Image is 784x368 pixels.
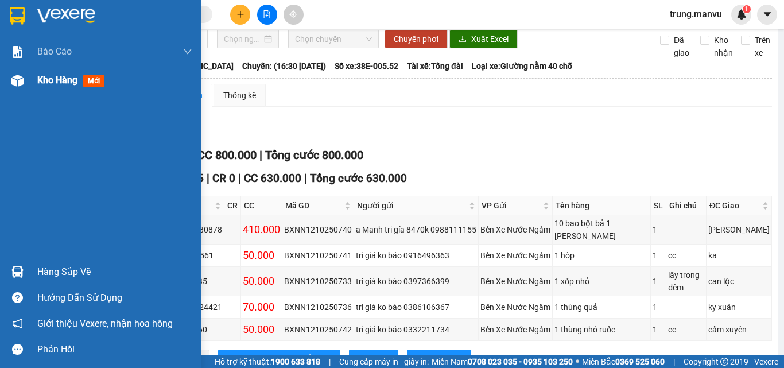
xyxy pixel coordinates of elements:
td: BXNN1210250736 [282,296,354,319]
div: 50.000 [243,273,280,289]
div: tri giá ko báo 0916496363 [356,249,476,262]
span: Số xe: 38E-005.52 [335,60,398,72]
div: 1 [653,301,664,313]
span: Miền Nam [432,355,573,368]
div: BXNN1210250742 [284,323,352,336]
span: ⚪️ [576,359,579,364]
span: caret-down [762,9,773,20]
span: question-circle [12,292,23,303]
div: Bến Xe Nước Ngầm [480,301,550,313]
span: Loại xe: Giường nằm 40 chỗ [472,60,572,72]
td: Bến Xe Nước Ngầm [479,215,553,245]
span: sort-ascending [227,355,235,364]
img: warehouse-icon [11,75,24,87]
div: 10 bao bột bả 1 [PERSON_NAME] [554,217,649,242]
span: copyright [720,358,728,366]
div: Bến Xe Nước Ngầm [480,323,550,336]
div: cẩm xuyên [708,323,770,336]
span: printer [358,355,366,364]
span: | [238,172,241,185]
button: file-add [257,5,277,25]
div: Bến Xe Nước Ngầm [480,275,550,288]
span: ĐC Giao [709,199,760,212]
span: plus [236,10,244,18]
span: In biên lai [429,352,462,365]
span: In DS [371,352,389,365]
div: 1 [653,249,664,262]
div: cc [668,249,704,262]
span: Tài xế: Tổng đài [407,60,463,72]
div: tri giá ko báo 0397366399 [356,275,476,288]
span: CC 630.000 [244,172,301,185]
strong: 1900 633 818 [271,357,320,366]
img: icon-new-feature [736,9,747,20]
div: 410.000 [243,222,280,238]
strong: 0708 023 035 - 0935 103 250 [468,357,573,366]
div: ka [708,249,770,262]
span: Miền Bắc [582,355,665,368]
strong: 0369 525 060 [615,357,665,366]
div: BXNN1210250741 [284,249,352,262]
span: | [304,172,307,185]
div: cc [668,323,704,336]
button: printerIn DS [349,350,398,368]
div: 1 [653,275,664,288]
span: | [329,355,331,368]
div: 70.000 [243,299,280,315]
div: a Manh tri gía 8470k 0988111155 [356,223,476,236]
th: Ghi chú [666,196,707,215]
span: Mã GD [285,199,342,212]
span: notification [12,318,23,329]
div: 1 thùng quả [554,301,649,313]
th: CR [224,196,241,215]
div: 50.000 [243,247,280,264]
span: Người gửi [357,199,467,212]
td: BXNN1210250741 [282,245,354,267]
div: 1 [653,223,664,236]
td: Bến Xe Nước Ngầm [479,319,553,341]
td: Bến Xe Nước Ngầm [479,267,553,296]
div: Hướng dẫn sử dụng [37,289,192,307]
span: 1 [744,5,748,13]
span: Kho nhận [709,34,738,59]
span: CR 0 [212,172,235,185]
div: BXNN1210250740 [284,223,352,236]
td: Bến Xe Nước Ngầm [479,296,553,319]
td: BXNN1210250740 [282,215,354,245]
div: lấy trong đêm [668,269,704,294]
button: printerIn biên lai [407,350,471,368]
button: downloadXuất Excel [449,30,518,48]
span: trung.manvu [661,7,731,21]
span: Tổng cước 800.000 [265,148,363,162]
span: Chuyến: (16:30 [DATE]) [242,60,326,72]
div: 1 thùng nhỏ ruốc [554,323,649,336]
div: 50.000 [243,321,280,338]
div: BXNN1210250736 [284,301,352,313]
button: Chuyển phơi [385,30,448,48]
th: SL [651,196,666,215]
input: Chọn ngày [224,33,262,45]
span: | [673,355,675,368]
div: Thống kê [223,89,256,102]
span: [PERSON_NAME] sắp xếp [240,352,331,365]
th: Tên hàng [553,196,651,215]
span: Đã giao [669,34,694,59]
div: BXNN1210250733 [284,275,352,288]
sup: 1 [743,5,751,13]
span: down [183,47,192,56]
span: Kho hàng [37,75,77,86]
button: sort-ascending[PERSON_NAME] sắp xếp [218,350,340,368]
img: logo-vxr [10,7,25,25]
div: Phản hồi [37,341,192,358]
td: BXNN1210250742 [282,319,354,341]
span: Cung cấp máy in - giấy in: [339,355,429,368]
span: Trên xe [750,34,775,59]
button: caret-down [757,5,777,25]
div: Bến Xe Nước Ngầm [480,249,550,262]
span: Báo cáo [37,44,72,59]
span: Giới thiệu Vexere, nhận hoa hồng [37,316,173,331]
div: tri giá ko báo 0332211734 [356,323,476,336]
div: can lộc [708,275,770,288]
span: | [207,172,209,185]
span: Chọn chuyến [295,30,372,48]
